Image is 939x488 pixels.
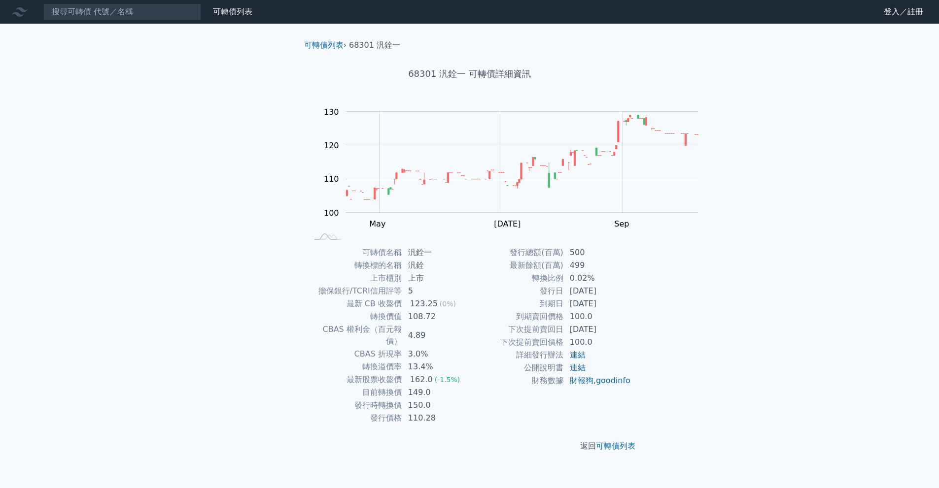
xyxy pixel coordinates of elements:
td: [DATE] [564,285,631,297]
td: 發行總額(百萬) [470,246,564,259]
td: 最新股票收盤價 [308,373,402,386]
td: 詳細發行辦法 [470,349,564,361]
td: 0.02% [564,272,631,285]
td: 500 [564,246,631,259]
td: 發行時轉換價 [308,399,402,412]
td: 汎銓 [402,259,470,272]
td: 可轉債名稱 [308,246,402,259]
td: , [564,374,631,387]
td: [DATE] [564,323,631,336]
td: 轉換比例 [470,272,564,285]
td: CBAS 權利金（百元報價） [308,323,402,348]
td: 100.0 [564,310,631,323]
td: 轉換溢價率 [308,360,402,373]
td: 轉換價值 [308,310,402,323]
td: 150.0 [402,399,470,412]
a: 登入／註冊 [876,4,931,20]
tspan: 120 [324,141,339,150]
div: 162.0 [408,374,435,386]
a: 連結 [570,363,586,372]
td: [DATE] [564,297,631,310]
tspan: May [369,219,385,228]
td: 財務數據 [470,374,564,387]
a: goodinfo [596,376,630,385]
td: CBAS 折現率 [308,348,402,360]
span: (0%) [440,300,456,308]
input: 搜尋可轉債 代號／名稱 [43,3,201,20]
h1: 68301 汎銓一 可轉債詳細資訊 [296,67,643,81]
td: 149.0 [402,386,470,399]
td: 100.0 [564,336,631,349]
td: 110.28 [402,412,470,424]
tspan: 100 [324,208,339,218]
td: 汎銓一 [402,246,470,259]
td: 發行日 [470,285,564,297]
tspan: [DATE] [494,219,521,228]
tspan: 110 [324,174,339,184]
td: 到期日 [470,297,564,310]
li: › [304,39,347,51]
g: Chart [319,107,713,229]
td: 下次提前賣回日 [470,323,564,336]
td: 最新餘額(百萬) [470,259,564,272]
td: 108.72 [402,310,470,323]
td: 發行價格 [308,412,402,424]
div: 123.25 [408,298,440,310]
tspan: Sep [614,219,629,228]
td: 到期賣回價格 [470,310,564,323]
td: 公開說明書 [470,361,564,374]
tspan: 130 [324,107,339,117]
span: (-1.5%) [435,376,460,384]
td: 轉換標的名稱 [308,259,402,272]
td: 13.4% [402,360,470,373]
a: 可轉債列表 [304,40,344,50]
a: 可轉債列表 [213,7,252,16]
td: 499 [564,259,631,272]
td: 上市櫃別 [308,272,402,285]
a: 可轉債列表 [596,441,635,451]
a: 財報狗 [570,376,593,385]
td: 下次提前賣回價格 [470,336,564,349]
td: 最新 CB 收盤價 [308,297,402,310]
td: 上市 [402,272,470,285]
li: 68301 汎銓一 [349,39,400,51]
a: 連結 [570,350,586,359]
td: 擔保銀行/TCRI信用評等 [308,285,402,297]
p: 返回 [296,440,643,452]
td: 4.89 [402,323,470,348]
td: 3.0% [402,348,470,360]
td: 目前轉換價 [308,386,402,399]
td: 5 [402,285,470,297]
